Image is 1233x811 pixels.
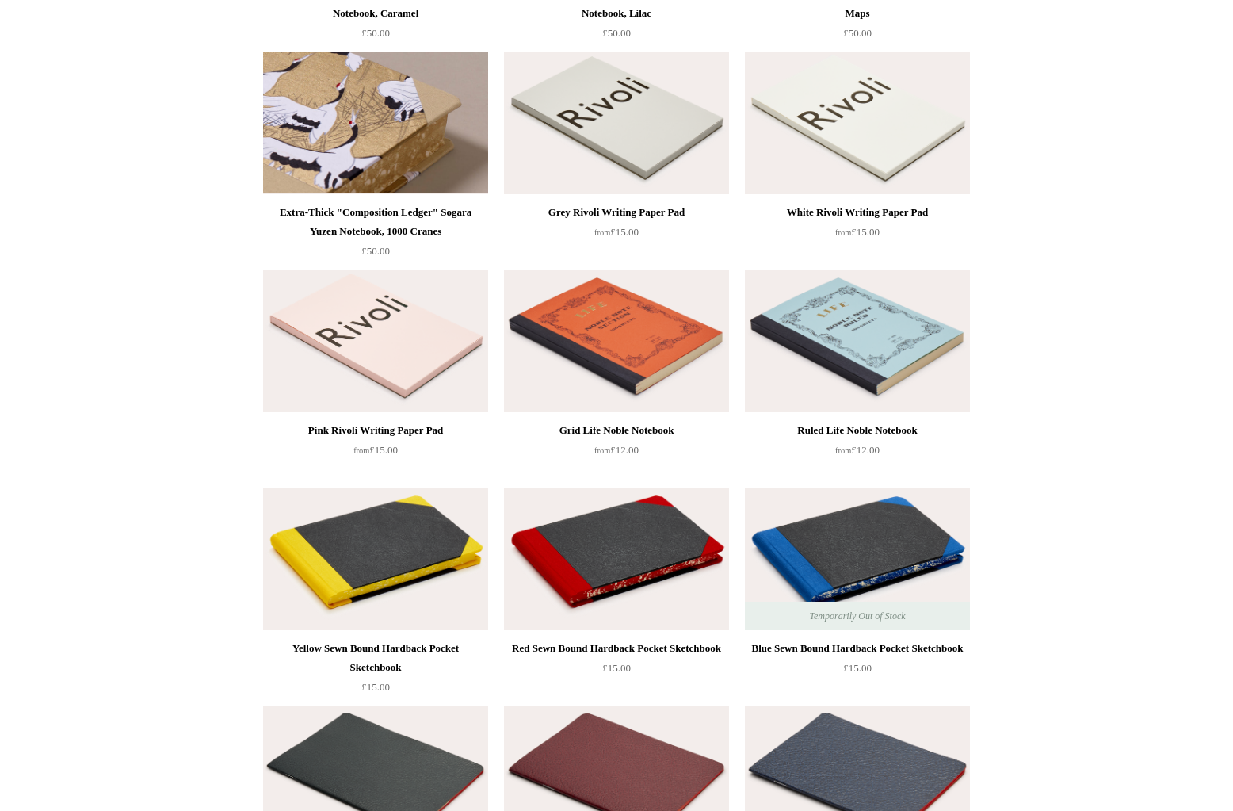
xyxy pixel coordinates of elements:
[835,444,880,456] span: £12.00
[504,488,729,630] a: Red Sewn Bound Hardback Pocket Sketchbook Red Sewn Bound Hardback Pocket Sketchbook
[594,444,639,456] span: £12.00
[263,270,488,412] a: Pink Rivoli Writing Paper Pad Pink Rivoli Writing Paper Pad
[843,662,872,674] span: £15.00
[267,639,484,677] div: Yellow Sewn Bound Hardback Pocket Sketchbook
[263,421,488,486] a: Pink Rivoli Writing Paper Pad from£15.00
[602,662,631,674] span: £15.00
[504,270,729,412] a: Grid Life Noble Notebook Grid Life Noble Notebook
[745,270,970,412] a: Ruled Life Noble Notebook Ruled Life Noble Notebook
[594,446,610,455] span: from
[504,52,729,194] a: Grey Rivoli Writing Paper Pad Grey Rivoli Writing Paper Pad
[745,421,970,486] a: Ruled Life Noble Notebook from£12.00
[263,488,488,630] a: Yellow Sewn Bound Hardback Pocket Sketchbook Yellow Sewn Bound Hardback Pocket Sketchbook
[602,27,631,39] span: £50.00
[263,52,488,194] img: Extra-Thick "Composition Ledger" Sogara Yuzen Notebook, 1000 Cranes
[353,446,369,455] span: from
[353,444,398,456] span: £15.00
[508,203,725,222] div: Grey Rivoli Writing Paper Pad
[263,639,488,704] a: Yellow Sewn Bound Hardback Pocket Sketchbook £15.00
[745,488,970,630] img: Blue Sewn Bound Hardback Pocket Sketchbook
[843,27,872,39] span: £50.00
[361,245,390,257] span: £50.00
[745,52,970,194] a: White Rivoli Writing Paper Pad White Rivoli Writing Paper Pad
[504,270,729,412] img: Grid Life Noble Notebook
[745,270,970,412] img: Ruled Life Noble Notebook
[749,639,966,658] div: Blue Sewn Bound Hardback Pocket Sketchbook
[508,639,725,658] div: Red Sewn Bound Hardback Pocket Sketchbook
[745,203,970,268] a: White Rivoli Writing Paper Pad from£15.00
[504,421,729,486] a: Grid Life Noble Notebook from£12.00
[835,446,851,455] span: from
[745,639,970,704] a: Blue Sewn Bound Hardback Pocket Sketchbook £15.00
[504,639,729,704] a: Red Sewn Bound Hardback Pocket Sketchbook £15.00
[267,203,484,241] div: Extra-Thick "Composition Ledger" Sogara Yuzen Notebook, 1000 Cranes
[749,421,966,440] div: Ruled Life Noble Notebook
[835,228,851,237] span: from
[835,226,880,238] span: £15.00
[594,228,610,237] span: from
[745,52,970,194] img: White Rivoli Writing Paper Pad
[267,421,484,440] div: Pink Rivoli Writing Paper Pad
[263,203,488,268] a: Extra-Thick "Composition Ledger" Sogara Yuzen Notebook, 1000 Cranes £50.00
[594,226,639,238] span: £15.00
[263,52,488,194] a: Extra-Thick "Composition Ledger" Sogara Yuzen Notebook, 1000 Cranes Extra-Thick "Composition Ledg...
[263,488,488,630] img: Yellow Sewn Bound Hardback Pocket Sketchbook
[749,203,966,222] div: White Rivoli Writing Paper Pad
[793,602,921,630] span: Temporarily Out of Stock
[508,421,725,440] div: Grid Life Noble Notebook
[745,488,970,630] a: Blue Sewn Bound Hardback Pocket Sketchbook Blue Sewn Bound Hardback Pocket Sketchbook Temporarily...
[504,52,729,194] img: Grey Rivoli Writing Paper Pad
[263,270,488,412] img: Pink Rivoli Writing Paper Pad
[504,203,729,268] a: Grey Rivoli Writing Paper Pad from£15.00
[361,27,390,39] span: £50.00
[504,488,729,630] img: Red Sewn Bound Hardback Pocket Sketchbook
[361,681,390,693] span: £15.00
